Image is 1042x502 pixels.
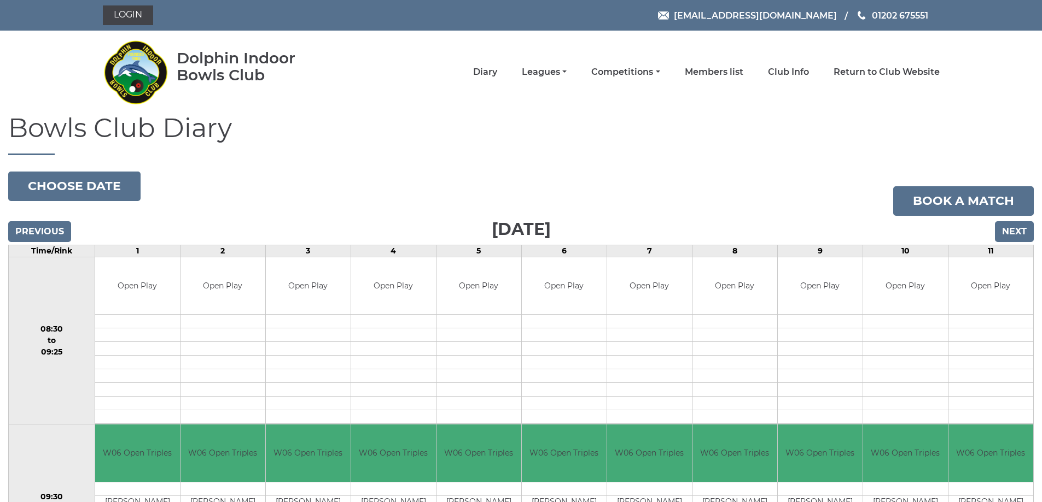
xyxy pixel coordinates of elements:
[863,245,948,257] td: 10
[95,257,180,315] td: Open Play
[8,114,1034,155] h1: Bowls Club Diary
[591,66,660,78] a: Competitions
[692,257,777,315] td: Open Play
[95,245,180,257] td: 1
[266,424,351,482] td: W06 Open Triples
[856,9,928,22] a: Phone us 01202 675551
[692,424,777,482] td: W06 Open Triples
[658,11,669,20] img: Email
[858,11,865,20] img: Phone us
[522,257,607,315] td: Open Play
[607,424,692,482] td: W06 Open Triples
[351,245,436,257] td: 4
[607,257,692,315] td: Open Play
[473,66,497,78] a: Diary
[522,66,567,78] a: Leagues
[351,257,436,315] td: Open Play
[777,245,863,257] td: 9
[658,9,837,22] a: Email [EMAIL_ADDRESS][DOMAIN_NAME]
[863,257,948,315] td: Open Play
[674,10,837,20] span: [EMAIL_ADDRESS][DOMAIN_NAME]
[436,257,521,315] td: Open Play
[893,186,1034,216] a: Book a match
[177,50,330,84] div: Dolphin Indoor Bowls Club
[8,221,71,242] input: Previous
[436,424,521,482] td: W06 Open Triples
[607,245,692,257] td: 7
[685,66,743,78] a: Members list
[95,424,180,482] td: W06 Open Triples
[181,424,265,482] td: W06 Open Triples
[351,424,436,482] td: W06 Open Triples
[834,66,940,78] a: Return to Club Website
[778,424,863,482] td: W06 Open Triples
[266,257,351,315] td: Open Play
[872,10,928,20] span: 01202 675551
[768,66,809,78] a: Club Info
[995,221,1034,242] input: Next
[948,245,1033,257] td: 11
[692,245,777,257] td: 8
[9,245,95,257] td: Time/Rink
[180,245,265,257] td: 2
[521,245,607,257] td: 6
[948,424,1033,482] td: W06 Open Triples
[948,257,1033,315] td: Open Play
[103,5,153,25] a: Login
[522,424,607,482] td: W06 Open Triples
[265,245,351,257] td: 3
[863,424,948,482] td: W06 Open Triples
[778,257,863,315] td: Open Play
[8,172,141,201] button: Choose date
[9,257,95,424] td: 08:30 to 09:25
[103,34,168,110] img: Dolphin Indoor Bowls Club
[436,245,521,257] td: 5
[181,257,265,315] td: Open Play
